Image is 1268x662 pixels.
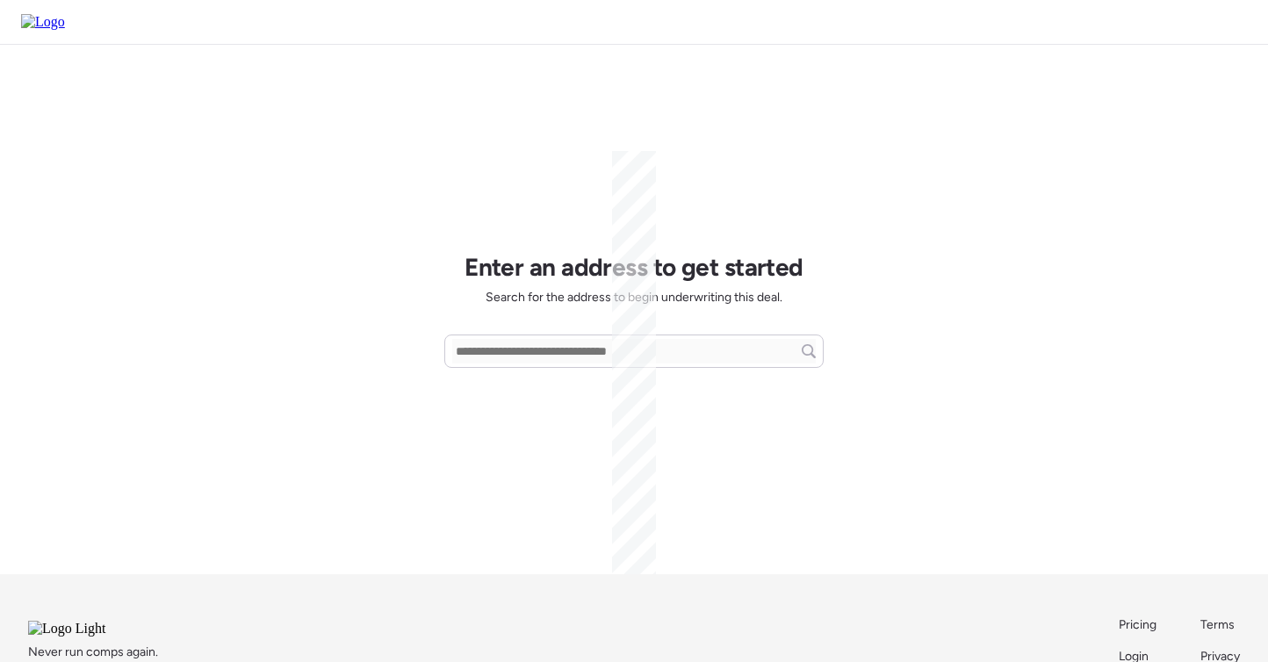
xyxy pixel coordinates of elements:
a: Terms [1200,616,1240,634]
span: Never run comps again. [28,644,158,661]
h1: Enter an address to get started [465,252,803,282]
a: Pricing [1119,616,1158,634]
img: Logo Light [28,621,153,637]
span: Search for the address to begin underwriting this deal. [486,289,782,306]
span: Terms [1200,617,1235,632]
img: Logo [21,14,65,30]
span: Pricing [1119,617,1156,632]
